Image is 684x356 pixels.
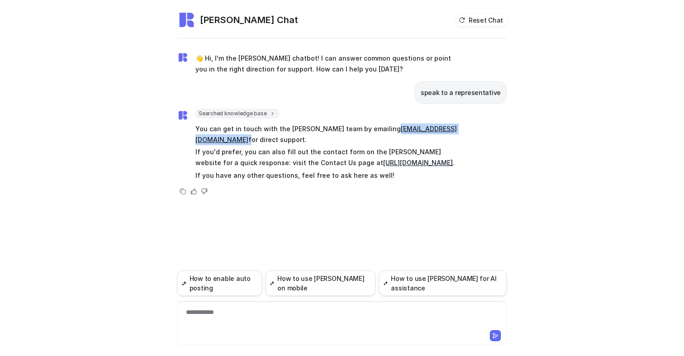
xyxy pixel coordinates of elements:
p: 👋 Hi, I'm the [PERSON_NAME] chatbot! I can answer common questions or point you in the right dire... [195,53,460,75]
button: How to use [PERSON_NAME] on mobile [266,271,375,296]
span: Searched knowledge base [195,109,279,118]
p: If you'd prefer, you can also fill out the contact form on the [PERSON_NAME] website for a quick ... [195,147,460,168]
h2: [PERSON_NAME] Chat [200,14,298,26]
button: How to use [PERSON_NAME] for AI assistance [379,271,507,296]
p: speak to a representative [421,87,501,98]
img: Widget [177,110,188,121]
img: Widget [177,52,188,63]
p: You can get in touch with the [PERSON_NAME] team by emailing for direct support. [195,123,460,145]
a: [EMAIL_ADDRESS][DOMAIN_NAME] [195,125,457,143]
a: [URL][DOMAIN_NAME] [383,159,453,166]
button: How to enable auto posting [177,271,262,296]
button: Reset Chat [456,14,507,27]
img: Widget [177,11,195,29]
p: If you have any other questions, feel free to ask here as well! [195,170,460,181]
